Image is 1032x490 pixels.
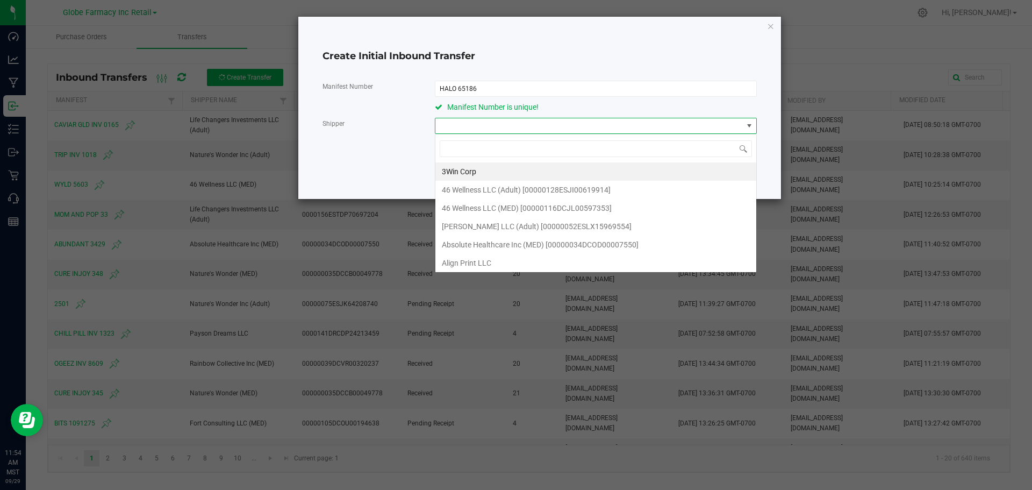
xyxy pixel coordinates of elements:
[322,50,475,62] span: Create Initial Inbound Transfer
[322,120,345,127] span: Shipper
[11,404,43,436] iframe: Resource center
[322,83,373,90] span: Manifest Number
[442,164,476,180] span: 3Win Corp
[442,255,491,271] span: Align Print LLC
[442,182,611,198] span: 46 Wellness LLC (Adult) [00000128ESJI00619914]
[447,103,539,111] span: Manifest Number is unique!
[442,218,632,235] span: [PERSON_NAME] LLC (Adult) [00000052ESLX15969554]
[442,200,612,216] span: 46 Wellness LLC (MED) [00000116DCJL00597353]
[442,237,639,253] span: Absolute Healthcare Inc (MED) [00000034DCOD00007550]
